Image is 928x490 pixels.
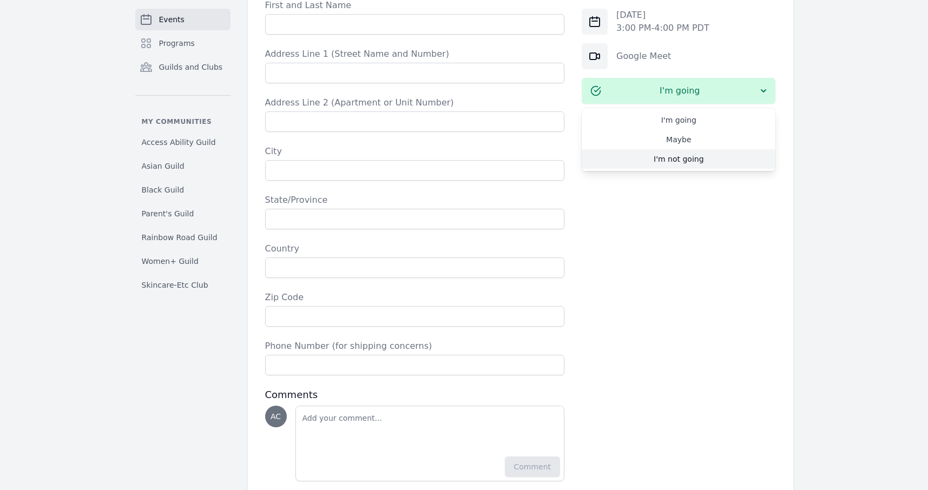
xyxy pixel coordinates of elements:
[135,117,231,126] p: My communities
[265,291,565,304] label: Zip Code
[265,48,565,61] label: Address Line 1 (Street Name and Number)
[505,456,561,477] button: Comment
[135,275,231,295] a: Skincare-Etc Club
[142,256,199,267] span: Women+ Guild
[135,56,231,78] a: Guilds and Clubs
[135,156,231,176] a: Asian Guild
[616,22,709,35] p: 3:00 PM - 4:00 PM PDT
[142,280,208,290] span: Skincare-Etc Club
[582,78,775,104] button: I'm going
[142,208,194,219] span: Parent's Guild
[271,413,281,420] span: AC
[135,228,231,247] a: Rainbow Road Guild
[616,51,671,61] a: Google Meet
[135,9,231,295] nav: Sidebar
[135,133,231,152] a: Access Ability Guild
[265,340,565,353] label: Phone Number (for shipping concerns)
[601,84,758,97] span: I'm going
[582,110,775,130] a: I'm going
[135,9,231,30] a: Events
[265,388,565,401] h3: Comments
[135,180,231,200] a: Black Guild
[159,38,195,49] span: Programs
[142,137,216,148] span: Access Ability Guild
[142,161,185,171] span: Asian Guild
[265,96,565,109] label: Address Line 2 (Apartment or Unit Number)
[159,62,223,72] span: Guilds and Clubs
[616,9,709,22] p: [DATE]
[582,149,775,169] a: I'm not going
[265,194,565,207] label: State/Province
[265,145,565,158] label: City
[142,232,218,243] span: Rainbow Road Guild
[159,14,185,25] span: Events
[142,184,185,195] span: Black Guild
[135,32,231,54] a: Programs
[135,251,231,271] a: Women+ Guild
[582,130,775,149] a: Maybe
[582,108,775,171] div: I'm going
[265,242,565,255] label: Country
[135,204,231,223] a: Parent's Guild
